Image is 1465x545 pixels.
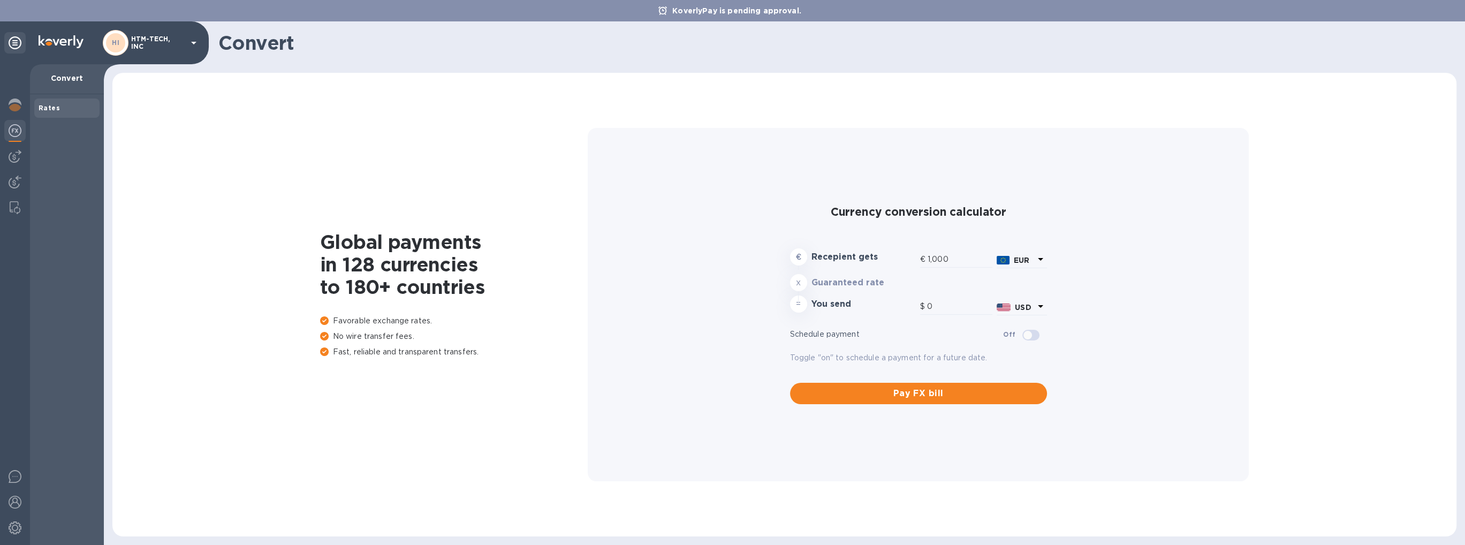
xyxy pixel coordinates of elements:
p: KoverlyPay is pending approval. [667,5,807,16]
p: No wire transfer fees. [320,331,588,342]
p: Schedule payment [790,329,1004,340]
input: Amount [928,252,992,268]
div: € [920,252,928,268]
p: Toggle "on" to schedule a payment for a future date. [790,352,1047,364]
h1: Convert [218,32,1448,54]
p: HTM-TECH, INC [131,35,185,50]
b: EUR [1014,256,1029,264]
button: Pay FX bill [790,383,1047,404]
div: $ [920,299,927,315]
input: Amount [927,299,992,315]
p: Fast, reliable and transparent transfers. [320,346,588,358]
h3: You send [811,299,916,309]
b: Rates [39,104,60,112]
b: USD [1015,303,1031,312]
strong: € [795,253,801,261]
h1: Global payments in 128 currencies to 180+ countries [320,231,588,298]
img: USD [997,304,1011,311]
div: x [790,274,807,291]
h3: Guaranteed rate [811,278,916,288]
b: Off [1003,330,1015,338]
p: Convert [39,73,95,84]
div: = [790,296,807,313]
img: Foreign exchange [9,124,21,137]
span: Pay FX bill [799,387,1038,400]
b: HI [112,39,119,47]
p: Favorable exchange rates. [320,315,588,327]
h2: Currency conversion calculator [790,205,1047,218]
h3: Recepient gets [811,252,916,262]
img: Logo [39,35,84,48]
